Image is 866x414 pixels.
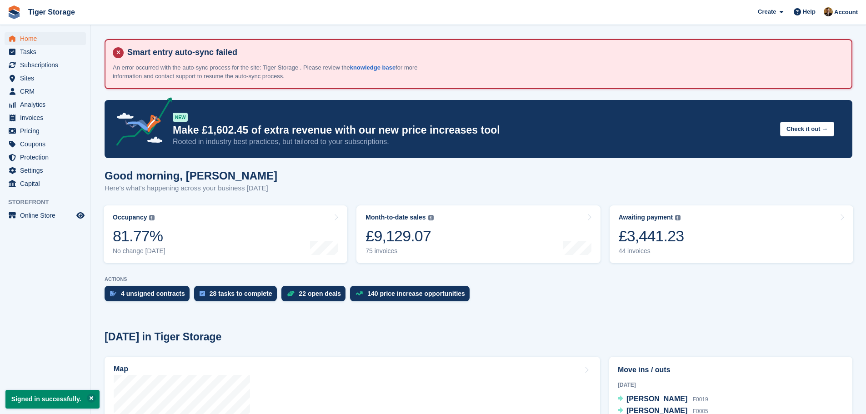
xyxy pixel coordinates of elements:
[619,247,684,255] div: 44 invoices
[104,205,347,263] a: Occupancy 81.77% No change [DATE]
[20,209,75,222] span: Online Store
[20,164,75,177] span: Settings
[610,205,853,263] a: Awaiting payment £3,441.23 44 invoices
[350,64,395,71] a: knowledge base
[5,209,86,222] a: menu
[173,137,773,147] p: Rooted in industry best practices, but tailored to your subscriptions.
[824,7,833,16] img: Adam Herbert
[618,381,844,389] div: [DATE]
[5,390,100,409] p: Signed in successfully.
[20,72,75,85] span: Sites
[7,5,21,19] img: stora-icon-8386f47178a22dfd0bd8f6a31ec36ba5ce8667c1dd55bd0f319d3a0aa187defe.svg
[834,8,858,17] span: Account
[75,210,86,221] a: Preview store
[121,290,185,297] div: 4 unsigned contracts
[20,98,75,111] span: Analytics
[20,151,75,164] span: Protection
[105,331,221,343] h2: [DATE] in Tiger Storage
[113,247,165,255] div: No change [DATE]
[365,227,433,245] div: £9,129.07
[693,396,708,403] span: F0019
[20,85,75,98] span: CRM
[113,214,147,221] div: Occupancy
[20,111,75,124] span: Invoices
[105,276,852,282] p: ACTIONS
[5,59,86,71] a: menu
[5,177,86,190] a: menu
[355,291,363,295] img: price_increase_opportunities-93ffe204e8149a01c8c9dc8f82e8f89637d9d84a8eef4429ea346261dce0b2c0.svg
[365,214,425,221] div: Month-to-date sales
[20,177,75,190] span: Capital
[173,124,773,137] p: Make £1,602.45 of extra revenue with our new price increases tool
[365,247,433,255] div: 75 invoices
[124,47,844,58] h4: Smart entry auto-sync failed
[5,85,86,98] a: menu
[20,45,75,58] span: Tasks
[5,45,86,58] a: menu
[200,291,205,296] img: task-75834270c22a3079a89374b754ae025e5fb1db73e45f91037f5363f120a921f8.svg
[20,125,75,137] span: Pricing
[428,215,434,220] img: icon-info-grey-7440780725fd019a000dd9b08b2336e03edf1995a4989e88bcd33f0948082b44.svg
[5,111,86,124] a: menu
[194,286,281,306] a: 28 tasks to complete
[758,7,776,16] span: Create
[5,72,86,85] a: menu
[210,290,272,297] div: 28 tasks to complete
[25,5,79,20] a: Tiger Storage
[5,125,86,137] a: menu
[626,395,687,403] span: [PERSON_NAME]
[356,205,600,263] a: Month-to-date sales £9,129.07 75 invoices
[5,32,86,45] a: menu
[803,7,816,16] span: Help
[20,32,75,45] span: Home
[105,286,194,306] a: 4 unsigned contracts
[618,394,708,405] a: [PERSON_NAME] F0019
[281,286,350,306] a: 22 open deals
[619,227,684,245] div: £3,441.23
[20,138,75,150] span: Coupons
[114,365,128,373] h2: Map
[350,286,474,306] a: 140 price increase opportunities
[5,151,86,164] a: menu
[110,291,116,296] img: contract_signature_icon-13c848040528278c33f63329250d36e43548de30e8caae1d1a13099fd9432cc5.svg
[20,59,75,71] span: Subscriptions
[149,215,155,220] img: icon-info-grey-7440780725fd019a000dd9b08b2336e03edf1995a4989e88bcd33f0948082b44.svg
[105,183,277,194] p: Here's what's happening across your business [DATE]
[113,227,165,245] div: 81.77%
[619,214,673,221] div: Awaiting payment
[367,290,465,297] div: 140 price increase opportunities
[780,122,834,137] button: Check it out →
[287,290,295,297] img: deal-1b604bf984904fb50ccaf53a9ad4b4a5d6e5aea283cecdc64d6e3604feb123c2.svg
[109,97,172,149] img: price-adjustments-announcement-icon-8257ccfd72463d97f412b2fc003d46551f7dbcb40ab6d574587a9cd5c0d94...
[113,63,431,81] p: An error occurred with the auto-sync process for the site: Tiger Storage . Please review the for ...
[105,170,277,182] h1: Good morning, [PERSON_NAME]
[173,113,188,122] div: NEW
[5,138,86,150] a: menu
[5,98,86,111] a: menu
[5,164,86,177] a: menu
[299,290,341,297] div: 22 open deals
[8,198,90,207] span: Storefront
[675,215,681,220] img: icon-info-grey-7440780725fd019a000dd9b08b2336e03edf1995a4989e88bcd33f0948082b44.svg
[618,364,844,375] h2: Move ins / outs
